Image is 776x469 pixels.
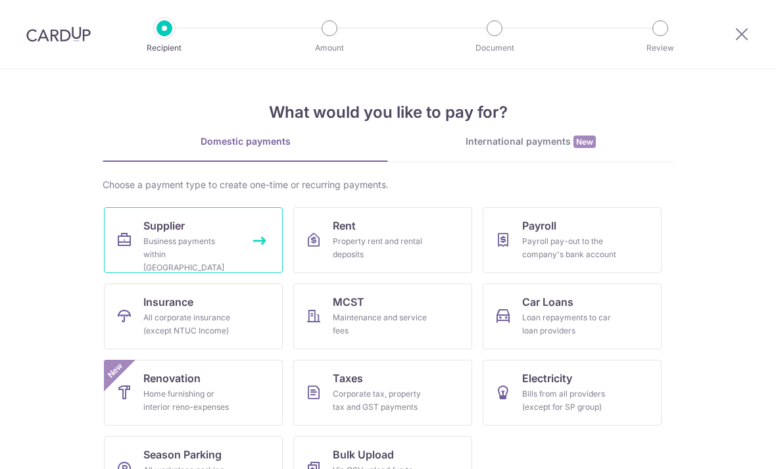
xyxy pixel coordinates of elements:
h4: What would you like to pay for? [103,101,673,124]
span: Payroll [522,218,556,234]
div: Corporate tax, property tax and GST payments [333,387,427,414]
a: Car LoansLoan repayments to car loan providers [483,284,662,349]
span: Insurance [143,294,193,310]
div: Home furnishing or interior reno-expenses [143,387,238,414]
a: InsuranceAll corporate insurance (except NTUC Income) [104,284,283,349]
span: Supplier [143,218,185,234]
span: New [105,360,126,382]
a: RenovationHome furnishing or interior reno-expensesNew [104,360,283,426]
p: Recipient [116,41,213,55]
div: International payments [388,135,673,149]
span: Rent [333,218,356,234]
img: CardUp [26,26,91,42]
a: TaxesCorporate tax, property tax and GST payments [293,360,472,426]
span: Renovation [143,370,201,386]
div: Business payments within [GEOGRAPHIC_DATA] [143,235,238,274]
span: Help [30,9,57,21]
a: SupplierBusiness payments within [GEOGRAPHIC_DATA] [104,207,283,273]
a: MCSTMaintenance and service fees [293,284,472,349]
a: ElectricityBills from all providers (except for SP group) [483,360,662,426]
p: Document [446,41,543,55]
span: Season Parking [143,447,222,462]
div: Domestic payments [103,135,388,148]
span: Bulk Upload [333,447,394,462]
div: Maintenance and service fees [333,311,427,337]
div: Bills from all providers (except for SP group) [522,387,617,414]
span: Car Loans [522,294,573,310]
span: New [573,136,596,148]
a: RentProperty rent and rental deposits [293,207,472,273]
span: MCST [333,294,364,310]
div: Choose a payment type to create one-time or recurring payments. [103,178,673,191]
p: Review [612,41,709,55]
span: Electricity [522,370,572,386]
p: Amount [281,41,378,55]
div: All corporate insurance (except NTUC Income) [143,311,238,337]
div: Property rent and rental deposits [333,235,427,261]
div: Payroll pay-out to the company's bank account [522,235,617,261]
span: Taxes [333,370,363,386]
div: Loan repayments to car loan providers [522,311,617,337]
a: PayrollPayroll pay-out to the company's bank account [483,207,662,273]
